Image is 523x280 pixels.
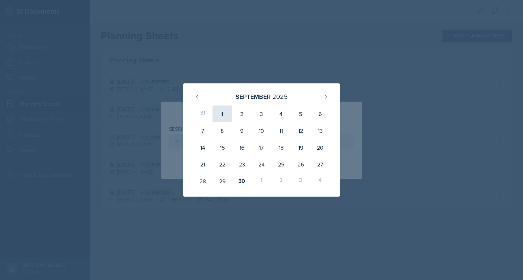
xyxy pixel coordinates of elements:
div: 30 [232,173,252,190]
div: 28 [193,173,212,190]
div: 4 [271,105,291,122]
div: 4 [311,173,330,190]
div: 24 [252,156,271,173]
div: 17 [252,139,271,156]
div: 13 [311,122,330,139]
div: 3 [291,173,311,190]
div: 31 [193,105,212,122]
div: September [236,92,271,101]
div: 19 [291,139,311,156]
div: 22 [212,156,232,173]
div: 25 [271,156,291,173]
div: 20 [311,139,330,156]
div: 2 [232,105,252,122]
div: 15 [212,139,232,156]
div: 10 [252,122,271,139]
div: 16 [232,139,252,156]
div: 8 [212,122,232,139]
div: 26 [291,156,311,173]
div: 12 [291,122,311,139]
div: 5 [291,105,311,122]
div: 14 [193,139,212,156]
div: 1 [212,105,232,122]
div: 21 [193,156,212,173]
div: 7 [193,122,212,139]
div: 27 [311,156,330,173]
div: 3 [252,105,271,122]
div: 23 [232,156,252,173]
div: 2 [271,173,291,190]
div: 1 [252,173,271,190]
div: 9 [232,122,252,139]
div: 2025 [272,92,288,101]
div: 6 [311,105,330,122]
div: 11 [271,122,291,139]
div: 29 [212,173,232,190]
div: 18 [271,139,291,156]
